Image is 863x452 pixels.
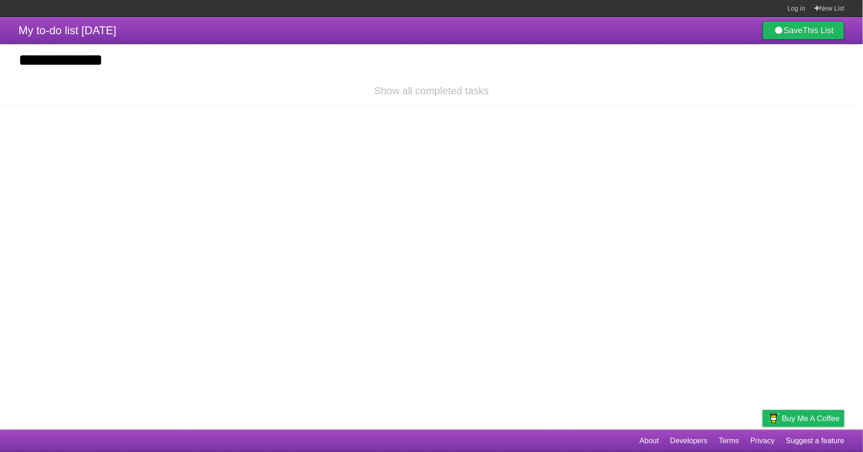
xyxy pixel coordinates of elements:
a: Terms [719,432,740,450]
a: Privacy [751,432,775,450]
span: My to-do list [DATE] [18,24,117,37]
a: About [640,432,659,450]
a: Suggest a feature [786,432,845,450]
span: Buy me a coffee [782,410,840,427]
b: This List [803,26,834,35]
a: Developers [670,432,708,450]
a: SaveThis List [763,21,845,40]
img: Buy me a coffee [767,410,780,426]
a: Buy me a coffee [763,410,845,427]
a: Show all completed tasks [374,85,489,97]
